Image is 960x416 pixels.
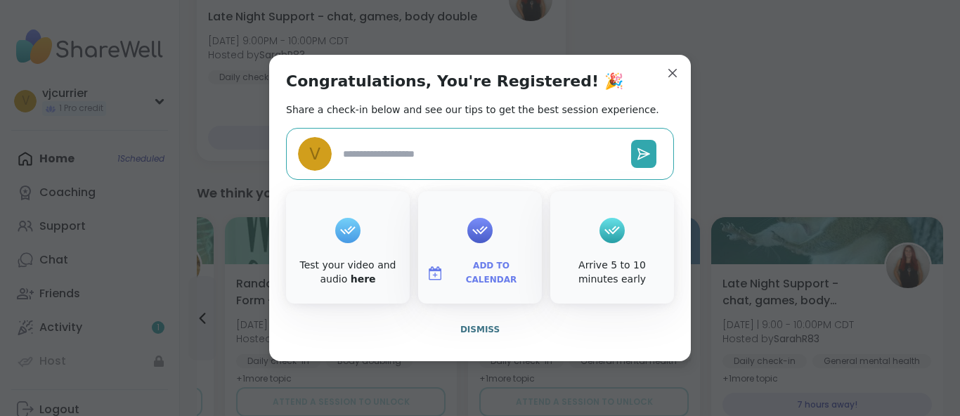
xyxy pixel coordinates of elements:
div: Arrive 5 to 10 minutes early [553,259,671,286]
div: Test your video and audio [289,259,407,286]
span: v [309,142,320,167]
button: Add to Calendar [421,259,539,288]
a: here [351,273,376,285]
img: ShareWell Logomark [427,265,443,282]
span: Dismiss [460,325,500,334]
h2: Share a check-in below and see our tips to get the best session experience. [286,103,659,117]
span: Add to Calendar [449,259,533,287]
h1: Congratulations, You're Registered! 🎉 [286,72,623,91]
button: Dismiss [286,315,674,344]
